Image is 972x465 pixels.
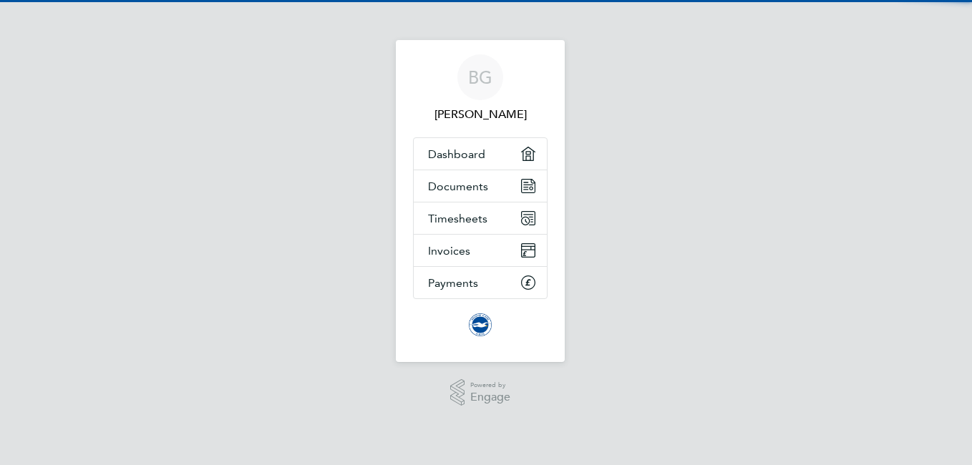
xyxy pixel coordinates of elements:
span: Invoices [428,244,470,258]
a: Timesheets [414,202,547,234]
a: Powered byEngage [450,379,511,406]
img: brightonandhovealbion-logo-retina.png [469,313,492,336]
a: BG[PERSON_NAME] [413,54,548,123]
span: Documents [428,180,488,193]
span: Dashboard [428,147,485,161]
a: Documents [414,170,547,202]
span: Engage [470,391,510,403]
a: Go to home page [413,313,548,336]
span: Timesheets [428,212,487,225]
a: Invoices [414,235,547,266]
a: Payments [414,267,547,298]
span: Powered by [470,379,510,391]
nav: Main navigation [396,40,565,362]
span: BG [468,68,492,87]
span: Brian Gillingham [413,106,548,123]
span: Payments [428,276,478,290]
a: Dashboard [414,138,547,170]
